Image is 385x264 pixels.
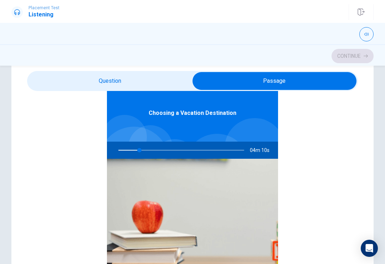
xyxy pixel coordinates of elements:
div: Open Intercom Messenger [361,240,378,257]
h1: Listening [29,10,60,19]
span: 04m 10s [250,142,275,159]
span: Choosing a Vacation Destination [149,109,236,117]
span: Placement Test [29,5,60,10]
